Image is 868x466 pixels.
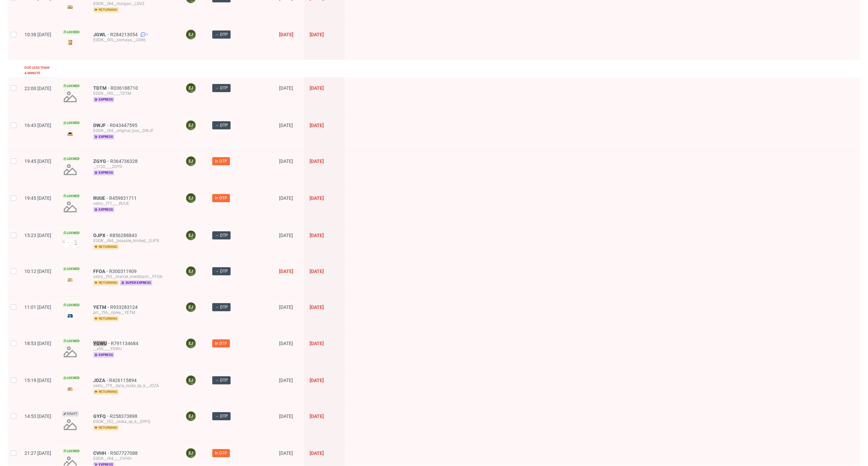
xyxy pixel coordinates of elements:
a: YETM [93,304,110,310]
img: version_two_editor_design [62,2,78,12]
a: DWJF [93,123,110,128]
span: 10:12 [DATE] [24,269,51,274]
div: Due less than a minute [24,65,51,76]
span: [DATE] [279,450,293,456]
figcaption: EJ [186,193,196,203]
span: 15:19 [DATE] [24,378,51,383]
span: → DTP [215,85,228,91]
span: 14:53 [DATE] [24,414,51,419]
a: R791134684 [111,341,140,346]
figcaption: EJ [186,302,196,312]
span: returning [93,280,119,285]
figcaption: EJ [186,411,196,421]
span: In DTP [215,450,227,456]
span: returning [93,7,119,13]
span: [DATE] [279,414,293,419]
span: R284213054 [110,32,139,37]
div: EGDK__f44__original_box__DWJF [93,128,175,133]
img: version_two_editor_design [62,275,78,284]
a: R364736328 [110,158,139,164]
figcaption: EJ [186,267,196,276]
div: prt__f56__ripley__YETM [93,310,175,315]
a: GYFQ [93,414,110,419]
figcaption: EJ [186,339,196,348]
span: Locked [62,29,81,35]
span: → DTP [215,377,228,383]
span: Locked [62,230,81,236]
span: [DATE] [310,341,324,346]
span: returning [93,425,119,430]
a: TDTM [93,85,111,91]
div: EGDK__f44__boxable_limited__OJPX [93,238,175,243]
span: [DATE] [310,85,324,91]
span: Locked [62,338,81,344]
span: CVHH [93,450,110,456]
span: [DATE] [310,123,324,128]
span: express [93,170,114,175]
span: Draft [62,411,79,417]
span: [DATE] [310,378,324,383]
a: R856288843 [110,233,138,238]
figcaption: EJ [186,121,196,130]
span: [DATE] [310,269,324,274]
span: 16:43 [DATE] [24,123,51,128]
a: R300311909 [109,269,138,274]
figcaption: EJ [186,83,196,93]
span: [DATE] [279,85,293,91]
a: OJPX [93,233,110,238]
span: returning [93,389,119,395]
span: 10:38 [DATE] [24,32,51,37]
div: EGDK__f44____CVHH [93,456,175,461]
figcaption: EJ [186,30,196,39]
a: FFOA [93,269,109,274]
div: __x50____YGWU [93,346,175,352]
span: returning [93,316,119,321]
span: [DATE] [310,195,324,201]
a: R459831711 [109,195,138,201]
span: [DATE] [279,341,293,346]
span: [DATE] [279,304,293,310]
img: version_two_editor_design [62,311,78,320]
div: EGDK__f52__orska_sp_k__GYFQ [93,419,175,424]
a: R258373898 [110,414,139,419]
span: Locked [62,156,81,162]
div: ostro__f71____RUUE [93,201,175,206]
span: returning [93,244,119,250]
a: JGWL [93,32,110,37]
span: Locked [62,266,81,272]
span: R036188710 [111,85,139,91]
img: no_design.png [62,417,78,433]
a: R043447595 [110,123,139,128]
a: JDZA [93,378,109,383]
img: version_two_editor_design [62,384,78,394]
img: version_two_editor_design [62,129,78,139]
span: [DATE] [310,32,324,37]
div: __t120____ZGYG [93,164,175,169]
span: 21:27 [DATE] [24,450,51,456]
div: EGDK__f45__nomaya__JGWL [93,37,175,43]
span: → DTP [215,232,228,238]
span: Locked [62,302,81,308]
span: Locked [62,375,81,381]
a: R933283124 [110,304,139,310]
a: RUUE [93,195,109,201]
a: ZGYG [93,158,110,164]
span: [DATE] [279,123,293,128]
span: super express [120,280,152,285]
div: EGDK__f44__morgan__LOVZ [93,1,175,6]
span: In DTP [215,158,227,164]
a: R426115894 [109,378,138,383]
span: [DATE] [279,32,293,37]
a: YGWU [93,341,111,346]
span: → DTP [215,31,228,38]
